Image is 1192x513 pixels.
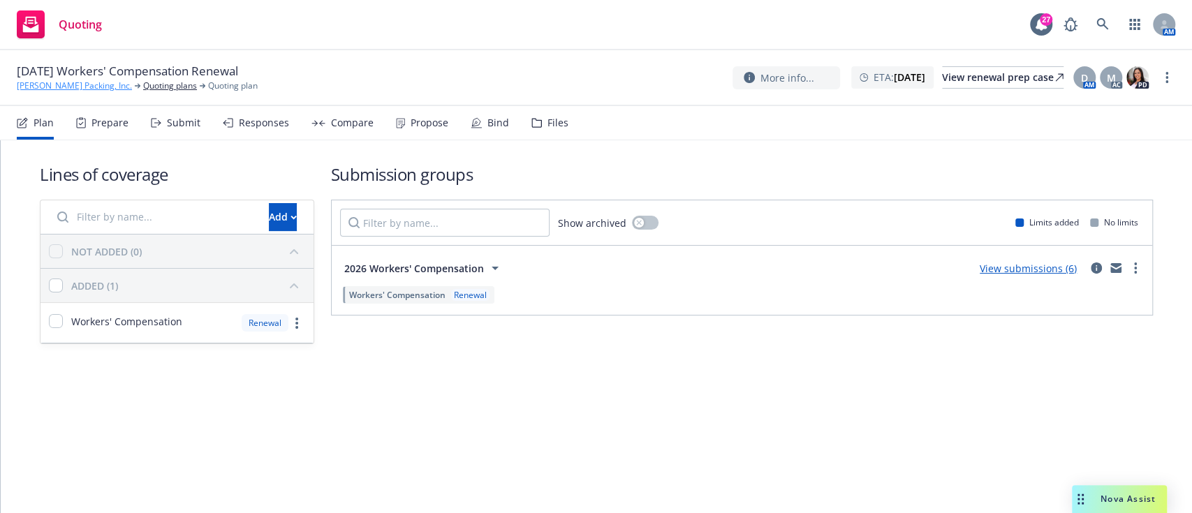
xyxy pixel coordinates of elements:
[1015,216,1079,228] div: Limits added
[340,209,550,237] input: Filter by name...
[874,70,925,84] span: ETA :
[760,70,814,85] span: More info...
[942,66,1064,89] a: View renewal prep case
[1057,10,1084,38] a: Report a Bug
[17,80,132,92] a: [PERSON_NAME] Packing, Inc.
[269,203,297,231] button: Add
[1158,69,1175,86] a: more
[167,117,200,128] div: Submit
[558,216,626,230] span: Show archived
[1088,260,1105,276] a: circleInformation
[1040,13,1052,26] div: 27
[91,117,128,128] div: Prepare
[344,261,484,276] span: 2026 Workers' Compensation
[269,204,297,230] div: Add
[34,117,54,128] div: Plan
[59,19,102,30] span: Quoting
[331,163,1154,186] h1: Submission groups
[733,66,840,89] button: More info...
[208,80,258,92] span: Quoting plan
[71,274,305,297] button: ADDED (1)
[11,5,108,44] a: Quoting
[340,254,508,282] button: 2026 Workers' Compensation
[71,244,142,259] div: NOT ADDED (0)
[331,117,374,128] div: Compare
[411,117,448,128] div: Propose
[942,67,1064,88] div: View renewal prep case
[49,203,260,231] input: Filter by name...
[40,163,314,186] h1: Lines of coverage
[143,80,197,92] a: Quoting plans
[1101,493,1156,505] span: Nova Assist
[894,70,925,84] strong: [DATE]
[980,262,1077,275] a: View submissions (6)
[288,315,305,332] a: more
[1089,10,1117,38] a: Search
[1107,70,1116,85] span: M
[451,289,490,301] div: Renewal
[547,117,568,128] div: Files
[71,314,182,329] span: Workers' Compensation
[349,289,446,301] span: Workers' Compensation
[1072,485,1167,513] button: Nova Assist
[1072,485,1089,513] div: Drag to move
[1108,260,1124,276] a: mail
[239,117,289,128] div: Responses
[1090,216,1138,228] div: No limits
[17,63,238,80] span: [DATE] Workers' Compensation Renewal
[242,314,288,332] div: Renewal
[1126,66,1149,89] img: photo
[487,117,509,128] div: Bind
[1127,260,1144,276] a: more
[71,278,118,293] div: ADDED (1)
[71,240,305,262] button: NOT ADDED (0)
[1081,70,1088,85] span: D
[1121,10,1149,38] a: Switch app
